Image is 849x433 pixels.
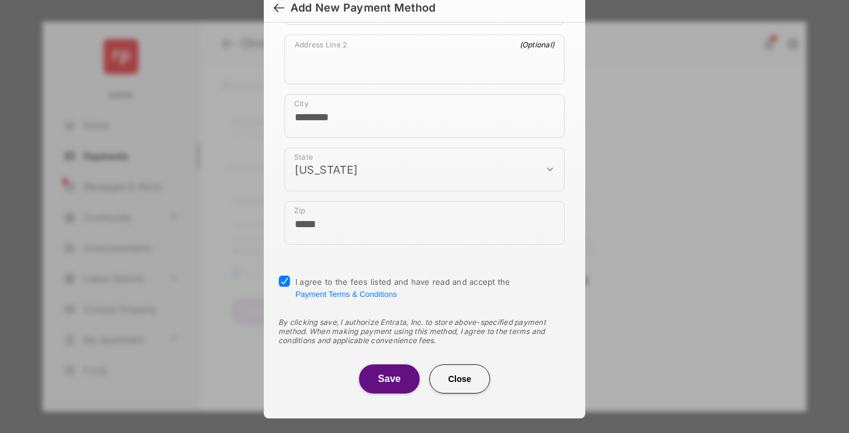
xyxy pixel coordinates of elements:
[284,94,565,138] div: payment_method_screening[postal_addresses][locality]
[290,1,435,15] div: Add New Payment Method
[429,364,490,394] button: Close
[284,201,565,245] div: payment_method_screening[postal_addresses][postalCode]
[359,364,420,394] button: Save
[295,290,397,299] button: I agree to the fees listed and have read and accept the
[284,148,565,191] div: payment_method_screening[postal_addresses][administrativeArea]
[295,277,511,299] span: I agree to the fees listed and have read and accept the
[284,35,565,84] div: payment_method_screening[postal_addresses][addressLine2]
[278,318,571,345] div: By clicking save, I authorize Entrata, Inc. to store above-specified payment method. When making ...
